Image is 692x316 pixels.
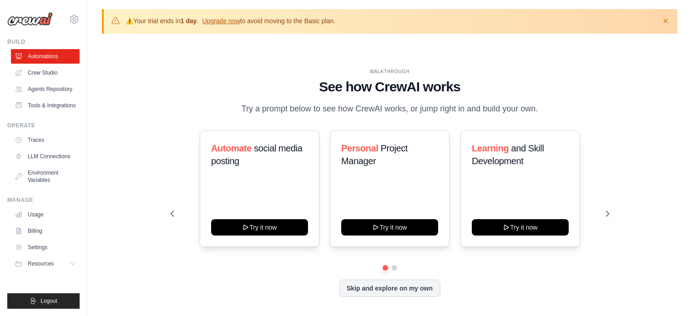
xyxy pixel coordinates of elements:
[202,17,240,25] a: Upgrade now
[11,82,80,96] a: Agents Repository
[211,143,252,153] span: Automate
[28,260,54,267] span: Resources
[11,240,80,255] a: Settings
[126,16,335,25] p: Your trial ends in . to avoid moving to the Basic plan.
[341,143,378,153] span: Personal
[7,38,80,45] div: Build
[7,122,80,129] div: Operate
[7,12,53,26] img: Logo
[7,293,80,309] button: Logout
[341,143,408,166] span: Project Manager
[11,224,80,238] a: Billing
[11,98,80,113] a: Tools & Integrations
[341,219,438,236] button: Try it now
[11,65,80,80] a: Crew Studio
[171,68,609,75] div: WALKTHROUGH
[11,149,80,164] a: LLM Connections
[11,207,80,222] a: Usage
[472,143,509,153] span: Learning
[181,17,197,25] strong: 1 day
[237,102,543,115] p: Try a prompt below to see how CrewAI works, or jump right in and build your own.
[472,143,544,166] span: and Skill Development
[126,17,133,25] strong: ⚠️
[7,196,80,204] div: Manage
[40,297,57,305] span: Logout
[211,219,308,236] button: Try it now
[11,166,80,187] a: Environment Variables
[11,133,80,147] a: Traces
[171,79,609,95] h1: See how CrewAI works
[472,219,569,236] button: Try it now
[211,143,303,166] span: social media posting
[339,280,440,297] button: Skip and explore on my own
[647,272,692,316] iframe: Chat Widget
[11,256,80,271] button: Resources
[11,49,80,64] a: Automations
